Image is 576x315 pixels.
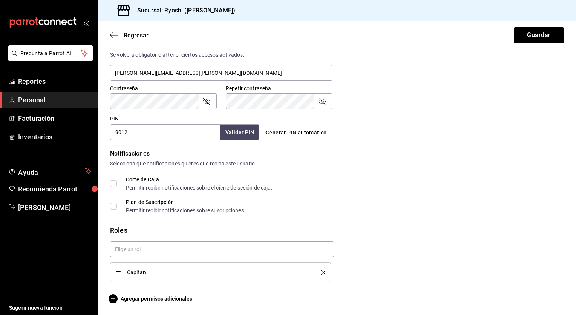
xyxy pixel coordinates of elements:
[262,126,330,140] button: Generar PIN automático
[110,86,217,91] label: Contraseña
[110,241,334,257] input: Elige un rol
[126,177,273,182] div: Corte de Caja
[9,304,92,312] span: Sugerir nueva función
[110,32,149,39] button: Regresar
[202,97,211,106] button: passwordField
[316,270,325,275] button: delete
[127,270,310,275] span: Capitan
[8,45,93,61] button: Pregunta a Parrot AI
[110,124,220,140] input: 3 a 6 dígitos
[126,199,245,205] div: Plan de Suscripción
[18,113,92,124] span: Facturación
[110,225,564,235] div: Roles
[18,202,92,213] span: [PERSON_NAME]
[226,86,332,91] label: Repetir contraseña
[18,95,92,105] span: Personal
[110,149,564,158] div: Notificaciones
[131,6,235,15] h3: Sucursal: Ryoshi ([PERSON_NAME])
[126,185,273,190] div: Permitir recibir notificaciones sobre el cierre de sesión de caja.
[126,208,245,213] div: Permitir recibir notificaciones sobre suscripciones.
[18,132,92,142] span: Inventarios
[110,51,332,59] div: Se volverá obligatorio al tener ciertos accesos activados.
[220,125,259,140] button: Validar PIN
[18,76,92,86] span: Reportes
[18,167,82,176] span: Ayuda
[110,160,564,168] div: Selecciona que notificaciones quieres que reciba este usuario.
[5,55,93,63] a: Pregunta a Parrot AI
[110,294,192,303] button: Agregar permisos adicionales
[18,184,92,194] span: Recomienda Parrot
[20,49,81,57] span: Pregunta a Parrot AI
[317,97,326,106] button: passwordField
[110,116,119,121] label: PIN
[124,32,149,39] span: Regresar
[83,20,89,26] button: open_drawer_menu
[514,27,564,43] button: Guardar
